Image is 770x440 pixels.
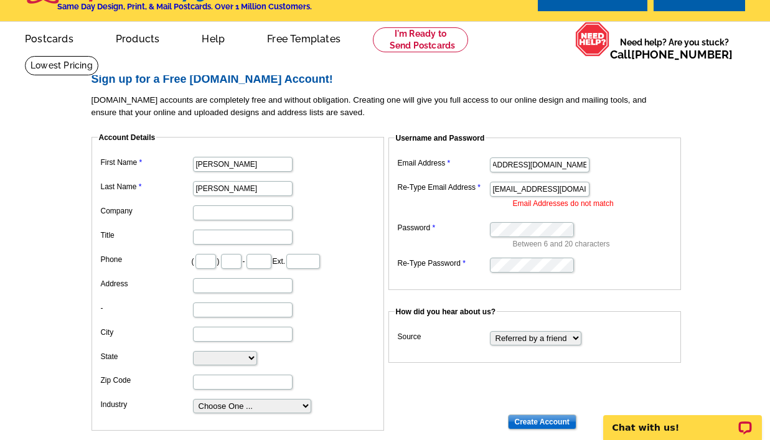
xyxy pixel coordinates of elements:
label: Company [101,205,192,217]
label: State [101,351,192,362]
label: Phone [101,254,192,265]
iframe: LiveChat chat widget [595,401,770,440]
a: Free Templates [247,23,360,52]
label: Re-Type Password [398,258,489,269]
input: Create Account [508,414,576,429]
img: help [575,22,610,56]
span: Need help? Are you stuck? [610,36,739,61]
a: Postcards [5,23,93,52]
label: First Name [101,157,192,168]
label: Last Name [101,181,192,192]
label: Re-Type Email Address [398,182,489,193]
label: Zip Code [101,375,192,386]
h4: Same Day Design, Print, & Mail Postcards. Over 1 Million Customers. [57,2,312,11]
p: Between 6 and 20 characters [513,238,675,250]
label: City [101,327,192,338]
legend: Account Details [98,132,157,143]
label: Address [101,278,192,289]
label: Title [101,230,192,241]
h2: Sign up for a Free [DOMAIN_NAME] Account! [92,73,689,87]
label: Industry [101,399,192,410]
a: Help [182,23,245,52]
label: Source [398,331,489,342]
a: [PHONE_NUMBER] [631,48,733,61]
legend: How did you hear about us? [395,306,497,317]
li: Email Addresses do not match [513,198,675,209]
p: [DOMAIN_NAME] accounts are completely free and without obligation. Creating one will give you ful... [92,94,689,119]
dd: ( ) - Ext. [98,251,378,270]
label: Email Address [398,157,489,169]
a: Products [96,23,180,52]
legend: Username and Password [395,133,486,144]
label: Password [398,222,489,233]
label: - [101,302,192,314]
span: Call [610,48,733,61]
